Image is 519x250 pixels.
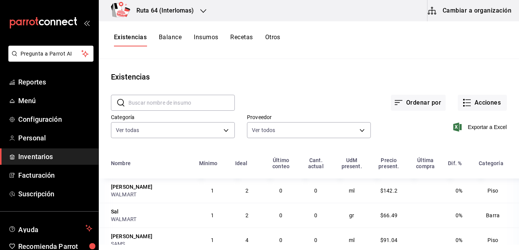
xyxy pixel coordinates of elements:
[111,232,152,240] div: [PERSON_NAME]
[230,33,253,46] button: Recetas
[268,157,294,169] div: Último conteo
[412,157,439,169] div: Última compra
[380,212,397,218] span: $66.49
[456,212,462,218] span: 0%
[375,157,403,169] div: Precio present.
[448,160,462,166] div: Dif. %
[111,191,190,198] div: WALMART
[114,33,147,46] button: Existencias
[314,188,317,194] span: 0
[279,188,282,194] span: 0
[18,151,92,162] span: Inventarios
[265,33,280,46] button: Otros
[18,114,92,124] span: Configuración
[116,126,139,134] span: Ver todas
[111,115,235,120] label: Categoría
[456,188,462,194] span: 0%
[111,215,190,223] div: WALMART
[333,178,370,203] td: ml
[8,46,93,62] button: Pregunta a Parrot AI
[211,188,214,194] span: 1
[18,77,92,87] span: Reportes
[479,160,503,166] div: Categoría
[235,160,248,166] div: Ideal
[333,203,370,228] td: gr
[111,208,119,215] div: Sal
[474,178,519,203] td: Piso
[18,224,82,233] span: Ayuda
[245,188,248,194] span: 2
[18,96,92,106] span: Menú
[199,160,218,166] div: Mínimo
[314,212,317,218] span: 0
[18,189,92,199] span: Suscripción
[314,237,317,243] span: 0
[111,240,190,248] div: SAMS
[279,212,282,218] span: 0
[247,115,371,120] label: Proveedor
[211,212,214,218] span: 1
[338,157,366,169] div: UdM present.
[474,203,519,228] td: Barra
[128,95,235,110] input: Buscar nombre de insumo
[111,183,152,191] div: [PERSON_NAME]
[245,237,248,243] span: 4
[114,33,280,46] div: navigation tabs
[18,133,92,143] span: Personal
[455,123,507,132] button: Exportar a Excel
[380,237,397,243] span: $91.04
[211,237,214,243] span: 1
[380,188,397,194] span: $142.2
[279,237,282,243] span: 0
[18,170,92,180] span: Facturación
[245,212,248,218] span: 2
[5,55,93,63] a: Pregunta a Parrot AI
[252,126,275,134] span: Ver todos
[458,95,507,111] button: Acciones
[84,20,90,26] button: open_drawer_menu
[456,237,462,243] span: 0%
[111,71,150,83] div: Existencias
[159,33,182,46] button: Balance
[194,33,218,46] button: Insumos
[21,50,82,58] span: Pregunta a Parrot AI
[111,160,131,166] div: Nombre
[130,6,194,15] h3: Ruta 64 (Interlomas)
[303,157,329,169] div: Cant. actual
[391,95,446,111] button: Ordenar por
